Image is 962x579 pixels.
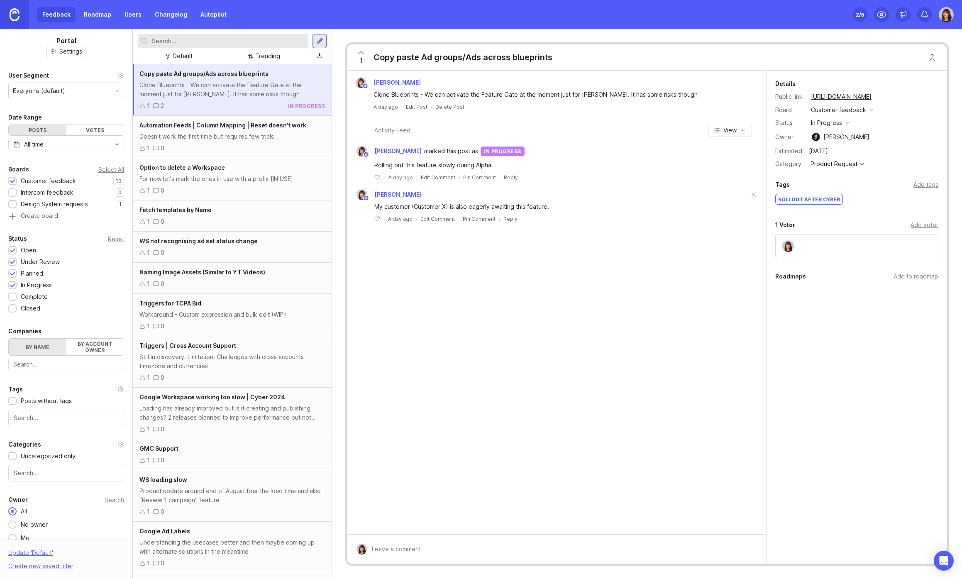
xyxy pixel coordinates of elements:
[406,103,427,110] div: Edit Post
[147,186,150,195] div: 1
[463,174,496,181] div: Pin Comment
[21,257,60,266] div: Under Review
[133,263,332,294] a: Naming Image Assets (Similar to YT Videos)10
[119,201,122,208] p: 1
[173,51,193,61] div: Default
[139,174,325,183] div: For now let's mark the ones in use with a prefix [IN USE]
[17,520,52,529] div: No owner
[133,158,332,200] a: Option to delete a WorkspaceFor now let's mark the ones in use with a prefix [IN USE]10
[463,215,496,222] div: Pin Comment
[21,281,52,290] div: In Progress
[499,174,501,181] div: ·
[133,388,332,439] a: Google Workspace working too slow | Cyber 2024Loading has already improved but is it creating and...
[21,304,40,313] div: Closed
[811,105,866,115] div: Customer feedback
[856,9,864,20] div: 2 /5
[9,125,66,135] div: Posts
[363,151,369,158] img: member badge
[383,174,385,181] div: ·
[139,164,225,171] span: Option to delete a Workspace
[139,538,325,556] div: Understanding the usecases better and then maybe coming up with alternate solutions in the meantime
[388,174,413,181] span: A day ago
[939,7,954,22] img: Danielle Pichlis
[435,103,464,110] div: Delete Post
[161,248,164,257] div: 0
[139,132,325,141] div: Doesn't work the first time but requires few trials
[21,188,73,197] div: Intercom feedback
[21,269,43,278] div: Planned
[401,103,403,110] div: ·
[147,425,150,434] div: 1
[356,77,366,88] img: Danielle Pichlis
[147,248,150,257] div: 1
[139,300,201,307] span: Triggers for TCPA Bid
[481,147,525,156] div: in progress
[420,215,455,222] div: Edit Comment
[133,336,332,388] a: Triggers | Cross Account SupportStill in discovery. Limitation: Challenges with cross accounts ti...
[147,101,150,110] div: 1
[24,140,44,149] div: All time
[133,439,332,470] a: GMC Support10
[8,213,124,220] a: Create board
[147,322,150,331] div: 1
[139,310,325,319] div: Workaround - Custom expression and bulk edit (WIP)
[775,79,796,89] div: Details
[161,144,164,153] div: 0
[352,189,422,200] a: Danielle Pichlis[PERSON_NAME]
[147,507,150,516] div: 1
[459,174,460,181] div: ·
[775,92,804,101] div: Public link
[775,271,806,281] div: Roadmaps
[351,77,427,88] a: Danielle Pichlis[PERSON_NAME]
[9,339,66,355] label: By name
[383,215,385,222] div: ·
[775,105,804,115] div: Board
[8,326,42,336] div: Companies
[150,7,192,22] a: Changelog
[421,174,455,181] div: Edit Comment
[503,215,518,222] div: Reply
[21,292,48,301] div: Complete
[374,51,552,63] div: Copy paste Ad groups/Ads across blueprints
[139,445,178,452] span: GMC Support
[14,413,119,423] input: Search...
[133,294,332,336] a: Triggers for TCPA BidWorkaround - Custom expression and bulk edit (WIP)10
[499,215,500,222] div: ·
[8,71,49,81] div: User Segment
[139,206,212,213] span: Fetch templates by Name
[147,373,150,382] div: 1
[13,360,119,369] input: Search...
[894,272,938,281] div: Add to roadmap
[708,124,752,137] button: View
[21,452,76,461] div: Uncategorized only
[504,174,518,181] div: Reply
[924,49,940,66] button: Close button
[782,240,794,252] img: Danielle Pichlis
[374,90,706,99] div: Clone Blueprints - We can activate the Feature Gate at the moment just for [PERSON_NAME]. It has ...
[431,103,432,110] div: ·
[14,469,119,478] input: Search...
[66,339,124,355] label: By account owner
[139,528,190,535] span: Google Ad Labels
[8,548,53,562] div: Update ' Default '
[288,103,325,110] div: in progress
[46,46,86,57] button: Settings
[21,200,88,209] div: Design System requests
[139,404,325,422] div: Loading has already improved but is it creating and publishing changes? 2 releases planned to imp...
[374,126,410,135] div: Activity Feed
[8,384,23,394] div: Tags
[458,215,459,222] div: ·
[79,7,116,22] a: Roadmap
[388,215,413,222] span: A day ago
[808,91,874,102] a: [URL][DOMAIN_NAME]
[161,279,164,288] div: 0
[356,189,367,200] img: Danielle Pichlis
[139,81,325,99] div: Clone Blueprints - We can activate the Feature Gate at the moment just for [PERSON_NAME]. It has ...
[362,83,369,89] img: member badge
[10,8,20,21] img: Canny Home
[161,322,164,331] div: 0
[161,456,164,465] div: 0
[59,47,82,56] span: Settings
[120,7,146,22] a: Users
[152,37,305,46] input: Search...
